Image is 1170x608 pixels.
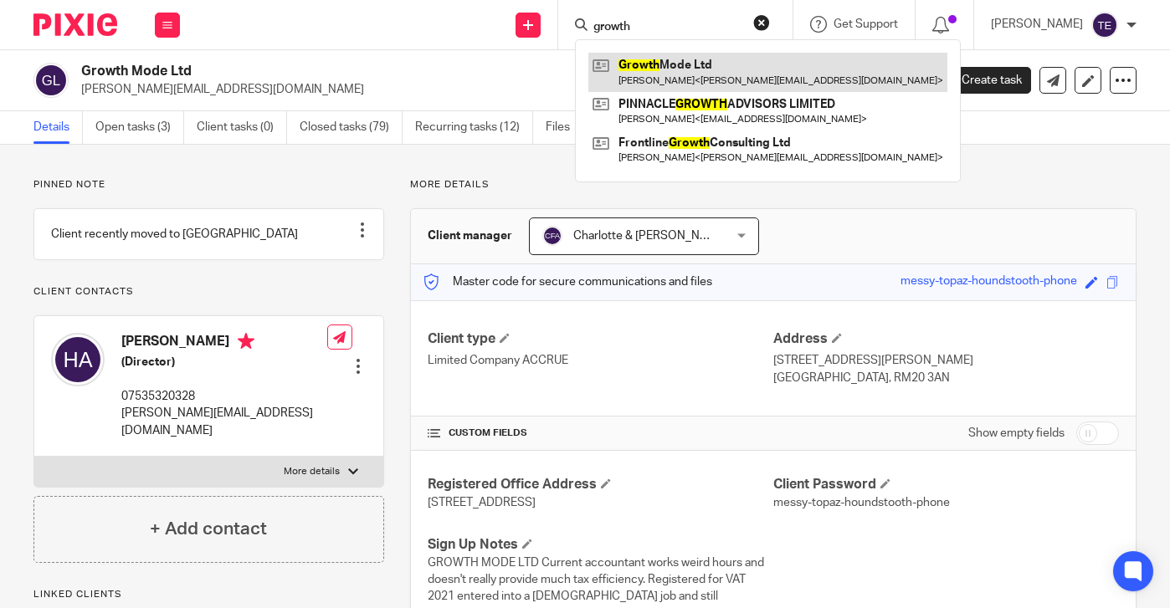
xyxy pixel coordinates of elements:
a: Open tasks (3) [95,111,184,144]
a: Client tasks (0) [197,111,287,144]
p: More details [410,178,1137,192]
button: Clear [753,14,770,31]
a: Files [546,111,583,144]
p: [PERSON_NAME][EMAIL_ADDRESS][DOMAIN_NAME] [121,405,327,439]
div: messy-topaz-houndstooth-phone [901,273,1077,292]
p: 07535320328 [121,388,327,405]
span: Get Support [834,18,898,30]
a: Details [33,111,83,144]
h4: Client Password [773,476,1119,493]
p: [PERSON_NAME] [991,16,1083,33]
h4: CUSTOM FIELDS [428,427,773,440]
img: svg%3E [33,63,69,98]
a: Recurring tasks (12) [415,111,533,144]
span: [STREET_ADDRESS] [428,497,536,508]
h3: Client manager [428,227,512,244]
p: [STREET_ADDRESS][PERSON_NAME] [773,352,1119,369]
h4: [PERSON_NAME] [121,333,327,354]
h4: Registered Office Address [428,476,773,493]
img: svg%3E [542,226,562,246]
label: Show empty fields [968,425,1065,442]
p: [GEOGRAPHIC_DATA], RM20 3AN [773,370,1119,386]
a: Create task [934,67,1031,94]
a: Closed tasks (79) [300,111,403,144]
input: Search [592,20,742,35]
h4: Address [773,330,1119,348]
h4: + Add contact [150,516,267,542]
h4: Sign Up Notes [428,536,773,554]
img: svg%3E [51,333,105,386]
p: [PERSON_NAME][EMAIL_ADDRESS][DOMAIN_NAME] [81,81,909,98]
p: Limited Company ACCRUE [428,352,773,369]
p: More details [284,465,340,478]
p: Client contacts [33,285,384,299]
h5: (Director) [121,354,327,370]
h4: Client type [428,330,773,348]
img: Pixie [33,13,117,36]
img: svg%3E [1091,12,1118,38]
span: Charlotte & [PERSON_NAME] Accrue [573,230,768,242]
p: Pinned note [33,178,384,192]
span: messy-topaz-houndstooth-phone [773,497,950,508]
p: Master code for secure communications and files [423,273,712,290]
i: Primary [238,333,254,350]
p: Linked clients [33,588,384,601]
h2: Growth Mode Ltd [81,63,743,80]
